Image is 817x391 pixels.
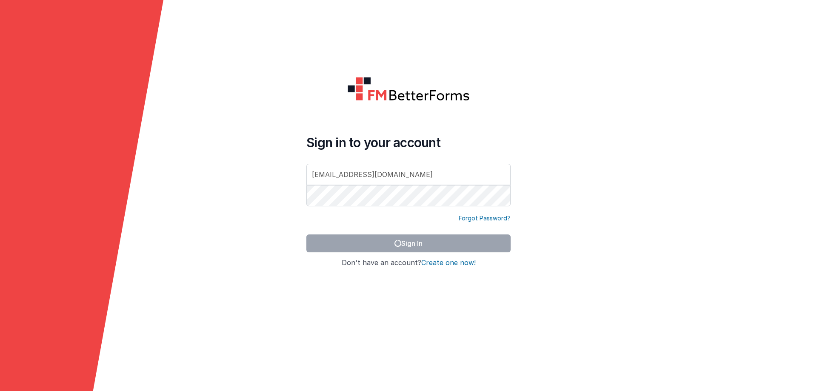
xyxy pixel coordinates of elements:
a: Forgot Password? [459,214,511,223]
button: Create one now! [421,259,476,267]
input: Email Address [306,164,511,185]
h4: Don't have an account? [306,259,511,267]
button: Sign In [306,234,511,252]
h4: Sign in to your account [306,135,511,150]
